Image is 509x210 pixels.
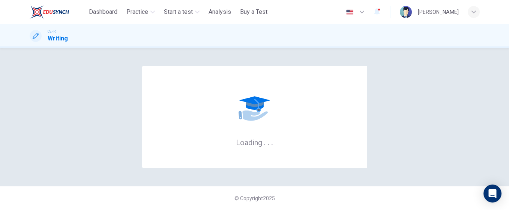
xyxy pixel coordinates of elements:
button: Buy a Test [237,5,270,19]
span: CEFR [48,29,56,34]
img: Profile picture [400,6,412,18]
span: Start a test [164,7,193,16]
img: en [345,9,354,15]
h6: . [271,136,273,148]
button: Practice [123,5,158,19]
h1: Writing [48,34,68,43]
span: Buy a Test [240,7,267,16]
button: Start a test [161,5,203,19]
h6: Loading [236,137,273,147]
img: ELTC logo [30,4,69,19]
button: Analysis [206,5,234,19]
h6: . [267,136,270,148]
div: Open Intercom Messenger [483,185,501,203]
span: Analysis [209,7,231,16]
span: Dashboard [89,7,117,16]
span: © Copyright 2025 [234,195,275,201]
span: Practice [126,7,148,16]
div: [PERSON_NAME] [418,7,459,16]
a: ELTC logo [30,4,86,19]
h6: . [263,136,266,148]
button: Dashboard [86,5,120,19]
